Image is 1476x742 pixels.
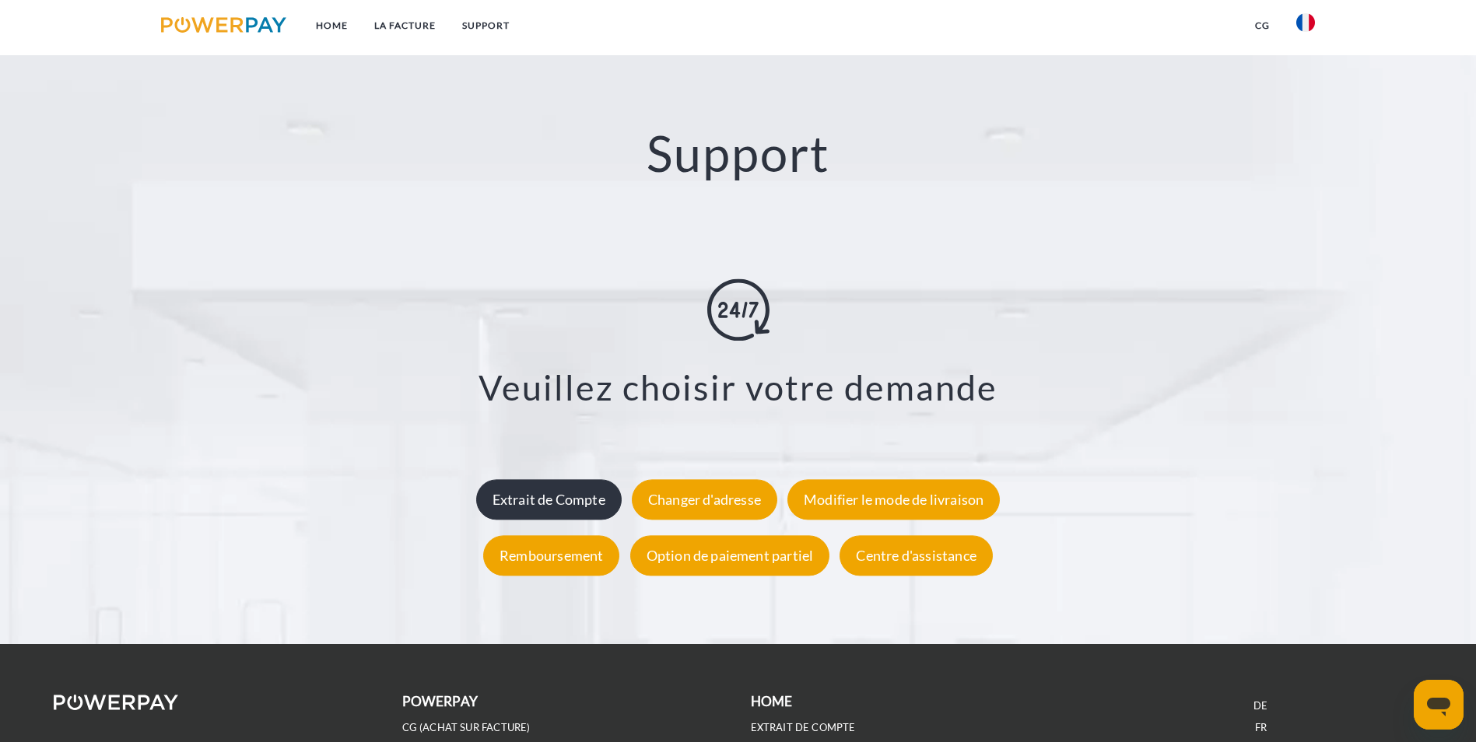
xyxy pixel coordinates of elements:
[1414,680,1464,730] iframe: Bouton de lancement de la fenêtre de messagerie
[1255,721,1267,734] a: FR
[402,693,478,709] b: POWERPAY
[449,12,523,40] a: Support
[751,721,856,734] a: EXTRAIT DE COMPTE
[303,12,361,40] a: Home
[402,721,531,734] a: CG (achat sur facture)
[840,535,992,576] div: Centre d'assistance
[472,491,626,508] a: Extrait de Compte
[632,479,777,520] div: Changer d'adresse
[628,491,781,508] a: Changer d'adresse
[93,366,1383,410] h3: Veuillez choisir votre demande
[787,479,1000,520] div: Modifier le mode de livraison
[74,123,1402,184] h2: Support
[1296,13,1315,32] img: fr
[54,695,179,710] img: logo-powerpay-white.svg
[361,12,449,40] a: LA FACTURE
[751,693,793,709] b: Home
[479,547,623,564] a: Remboursement
[836,547,996,564] a: Centre d'assistance
[630,535,830,576] div: Option de paiement partiel
[626,547,834,564] a: Option de paiement partiel
[476,479,622,520] div: Extrait de Compte
[1253,699,1267,712] a: DE
[707,279,770,341] img: online-shopping.svg
[784,491,1004,508] a: Modifier le mode de livraison
[161,17,286,33] img: logo-powerpay.svg
[483,535,619,576] div: Remboursement
[1242,12,1283,40] a: CG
